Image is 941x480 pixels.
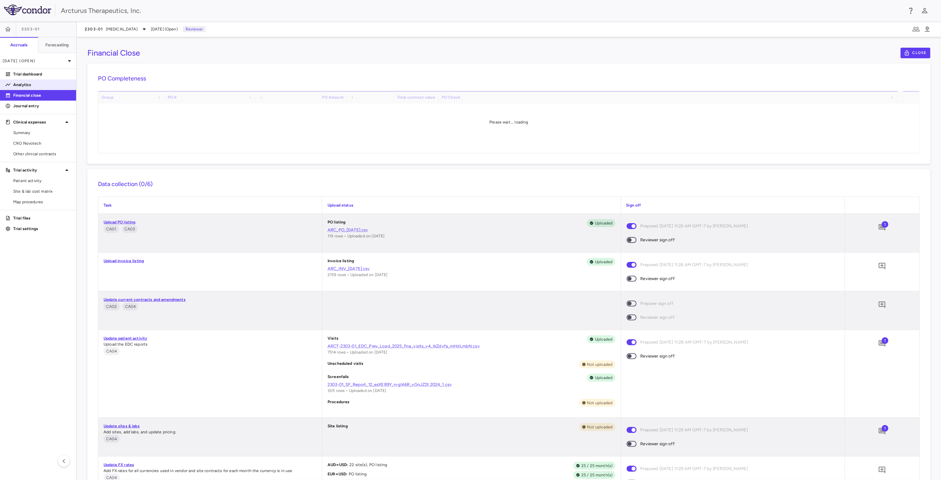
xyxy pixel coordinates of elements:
span: 2303-01 [22,26,40,32]
svg: Add comment [878,301,886,309]
p: Trial settings [13,226,71,232]
svg: Add comment [878,427,886,435]
p: Sign off [626,202,839,208]
span: Not uploaded [585,400,615,406]
span: 2303-01 [85,26,103,32]
span: CRO Novotech [13,140,71,146]
span: Upload the EDC reports [104,342,148,347]
img: logo-full-BYUhSk78.svg [4,5,51,15]
span: CA04 - Quarterly, the Assistant Controller, or designee, reviews the clinical accrual schedules f... [122,303,139,311]
button: Add comment [876,426,888,437]
span: 7514 rows • Uploaded on [DATE] [328,350,387,355]
span: Not uploaded [585,361,615,367]
a: ARCT-2303-01_EDC_Prev_Load_2025_fina_visits_v4_IkZdvfa_mHdLmbN.csv [328,343,615,349]
span: 2159 rows • Uploaded on [DATE] [328,272,388,277]
span: CA01 [104,226,119,232]
span: Preparer sign off [641,300,674,307]
span: AUD → USD : [328,462,348,467]
a: ARC_PO_[DATE].csv [328,227,615,233]
span: Prepared [DATE] 11:26 AM GMT-7 by [PERSON_NAME] [641,261,748,268]
button: Add comment [876,338,888,349]
span: Summary [13,130,71,136]
h6: PO Completeness [98,74,920,83]
svg: Add comment [878,223,886,231]
span: Patient activity [13,178,71,184]
p: [DATE] (Open) [3,58,66,64]
span: Please wait... loading [489,120,528,124]
span: Uploaded [592,336,615,342]
span: Uploaded [592,375,615,381]
span: CA02 [104,304,120,310]
svg: Add comment [878,262,886,270]
p: Task [104,202,317,208]
h3: Financial Close [87,48,140,58]
a: Upload PO listing [104,220,136,224]
p: Analytics [13,82,71,88]
span: Prepared [DATE] 11:29 AM GMT-7 by [PERSON_NAME] [641,426,748,434]
span: CA01 - For all programs designated for the clinical phase, a clinical budget is prepared by the P... [104,225,119,233]
button: Close [901,48,930,58]
span: Reviewer sign off [641,236,675,244]
span: CA04 - Quarterly, the Assistant Controller, or designee, reviews the clinical accrual schedules f... [104,435,120,443]
span: Site & lab cost matrix [13,188,71,194]
span: CA04 [104,348,120,354]
span: CA03 [122,226,138,232]
span: Not uploaded [585,424,615,430]
h6: Data collection (0/6) [98,180,920,189]
span: Other clinical contracts [13,151,71,157]
span: Prepared [DATE] 11:26 AM GMT-7 by [PERSON_NAME] [641,222,748,230]
button: Add comment [876,464,888,476]
span: Add FX rates for all currencies used in vendor and site contracts for each month the currency is ... [104,468,292,473]
span: [MEDICAL_DATA] [106,26,138,32]
svg: Add comment [878,466,886,474]
div: Arcturus Therapeutics, Inc. [61,6,903,16]
h6: Forecasting [45,42,69,48]
a: Update FX rates [104,462,134,467]
a: Update sites & labs [104,424,140,428]
span: Reviewer sign off [641,440,675,448]
a: Update patient activity [104,336,147,341]
p: Invoice listing [328,258,354,266]
span: CA04 - Quarterly, the Assistant Controller, or designee, reviews the clinical accrual schedules f... [104,347,120,355]
span: Prepared [DATE] 11:29 AM GMT-7 by [PERSON_NAME] [641,465,748,472]
span: CA02 - Quarterly, for all new or amended contracts executed and identified as relating to a progr... [104,303,120,311]
h6: Accruals [10,42,27,48]
p: Journal entry [13,103,71,109]
span: 22 site(s), PO listing [348,462,387,467]
p: Site listing [328,423,348,431]
svg: Add comment [878,340,886,348]
span: Prepared [DATE] 11:28 AM GMT-7 by [PERSON_NAME] [641,339,748,346]
button: Add comment [876,222,888,233]
span: 25 / 25 month(s) [579,472,615,478]
p: Trial dashboard [13,71,71,77]
p: Screenfails [328,374,349,382]
p: Unscheduled visits [328,360,364,368]
p: Financial close [13,92,71,98]
span: Uploaded [592,259,615,265]
span: Reviewer sign off [641,275,675,282]
button: Add comment [876,299,888,311]
a: 2303-01_SF_Report_12_esXE89Y_rvgIA6R_vGnJZ2t.2024_1.csv [328,382,615,388]
a: Update current contracts and amendments [104,297,186,302]
span: Reviewer sign off [641,353,675,360]
span: 305 rows • Uploaded on [DATE] [328,388,386,393]
button: Add comment [876,261,888,272]
p: Upload status [328,202,615,208]
p: Clinical expenses [13,119,63,125]
span: 25 / 25 month(s) [579,463,615,469]
span: Uploaded [592,220,615,226]
span: CA04 [122,304,139,310]
span: [DATE] (Open) [151,26,178,32]
span: 119 rows • Uploaded on [DATE] [328,234,384,238]
span: 1 [882,425,888,432]
span: EUR → USD : [328,472,347,476]
span: Add sites, add labs, and update pricing [104,430,175,434]
p: Trial activity [13,167,63,173]
p: Visits [328,335,338,343]
a: Upload invoice listing [104,259,144,263]
span: CA03 - Quarterly, for all programs in the clinical phase, the Clinical Operations Lead, or design... [122,225,138,233]
p: Procedures [328,399,350,407]
p: Trial files [13,215,71,221]
span: Map procedures [13,199,71,205]
span: 1 [882,337,888,344]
